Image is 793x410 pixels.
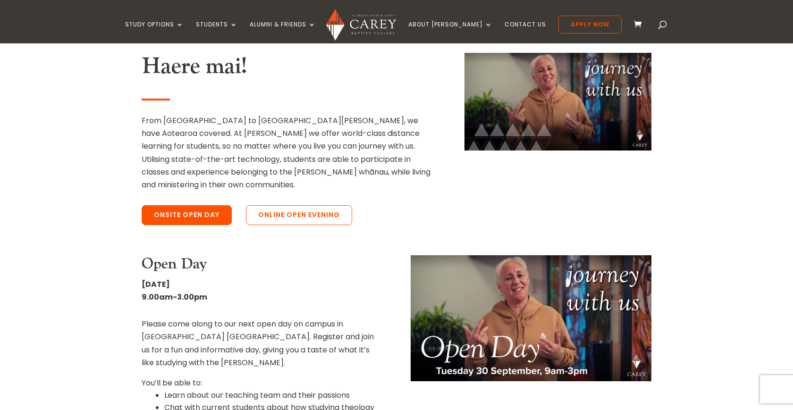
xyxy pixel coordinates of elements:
p: From [GEOGRAPHIC_DATA] to [GEOGRAPHIC_DATA][PERSON_NAME], we have Aotearoa covered. At [PERSON_NA... [142,114,436,191]
a: Onsite Open Day [142,205,232,225]
a: Alumni & Friends [250,21,316,43]
img: journey With Us at Open Day and Online Open Evening [464,53,651,151]
a: Study Options [125,21,184,43]
p: You’ll be able to: [142,377,382,389]
h2: Haere mai! [142,53,436,85]
img: Carey Baptist College [326,9,396,41]
h3: Open Day [142,255,382,278]
span: Learn about our teaching team and their passions [164,390,350,401]
a: About [PERSON_NAME] [408,21,492,43]
a: Contact Us [505,21,546,43]
a: Online Open Evening [246,205,352,225]
p: Please come along to our next open day on campus in [GEOGRAPHIC_DATA] [GEOGRAPHIC_DATA]. Register... [142,318,382,377]
img: Open Day Oct 2025 [411,255,651,381]
a: Apply Now [558,16,622,33]
strong: [DATE] 9.00am-3.00pm [142,279,207,302]
a: Students [196,21,237,43]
